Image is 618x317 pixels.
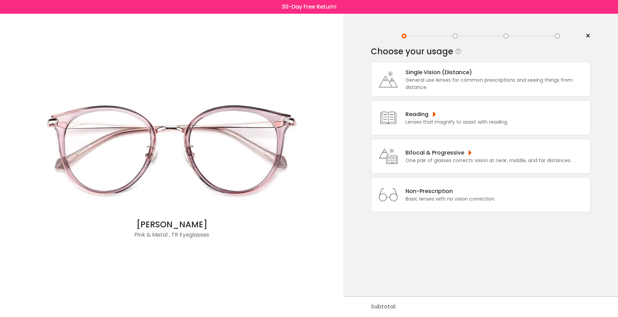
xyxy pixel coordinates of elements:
div: Choose your usage [371,45,453,58]
div: Reading [405,110,508,118]
div: One pair of glasses corrects vision at near, middle, and far distances. [405,157,571,164]
img: Pink Naomi - Metal , TR Eyeglasses [34,81,309,218]
div: Lenses that magnify to assist with reading. [405,118,508,126]
div: Basic lenses with no vision correction. [405,195,495,203]
div: Pink & Metal , TR Eyeglasses [34,231,309,245]
div: Bifocal & Progressive [405,148,571,157]
div: Single Vision (Distance) [405,68,587,77]
div: Subtotal: [371,297,400,317]
span: × [585,31,591,41]
div: Non-Prescription [405,187,495,195]
div: [PERSON_NAME] [34,218,309,231]
div: General use lenses for common prescriptions and seeing things from distance. [405,77,587,91]
a: × [580,31,591,41]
